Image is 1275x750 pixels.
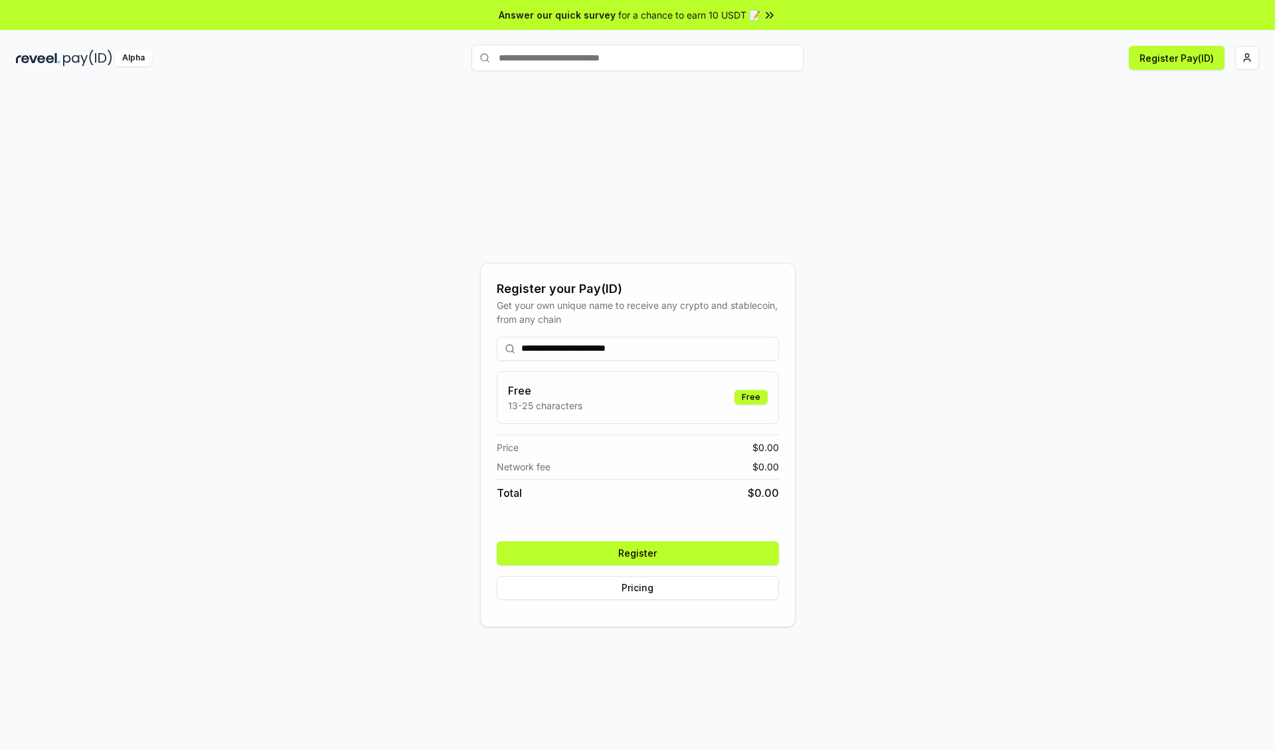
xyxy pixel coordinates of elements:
[508,383,582,399] h3: Free
[497,460,551,474] span: Network fee
[752,460,779,474] span: $ 0.00
[734,390,768,405] div: Free
[508,399,582,413] p: 13-25 characters
[497,280,779,298] div: Register your Pay(ID)
[497,541,779,565] button: Register
[115,50,152,66] div: Alpha
[748,485,779,501] span: $ 0.00
[16,50,60,66] img: reveel_dark
[497,485,522,501] span: Total
[497,576,779,600] button: Pricing
[752,440,779,454] span: $ 0.00
[497,440,519,454] span: Price
[618,8,760,22] span: for a chance to earn 10 USDT 📝
[63,50,112,66] img: pay_id
[499,8,616,22] span: Answer our quick survey
[497,298,779,326] div: Get your own unique name to receive any crypto and stablecoin, from any chain
[1129,46,1225,70] button: Register Pay(ID)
